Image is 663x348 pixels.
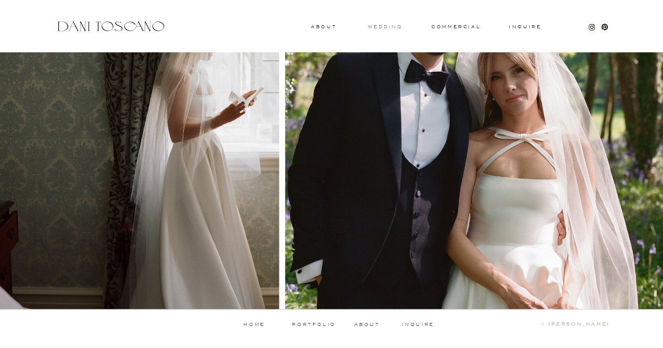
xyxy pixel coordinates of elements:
a: home [229,322,280,327]
a: commercial [431,25,480,29]
a: About [311,25,334,28]
a: © [PERSON_NAME] [495,322,610,327]
b: © [PERSON_NAME] [541,321,610,327]
a: portfolio [288,322,340,327]
a: wedding [368,25,402,28]
a: inquire [401,322,435,328]
a: about [354,322,383,327]
a: Inquire [508,25,542,30]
